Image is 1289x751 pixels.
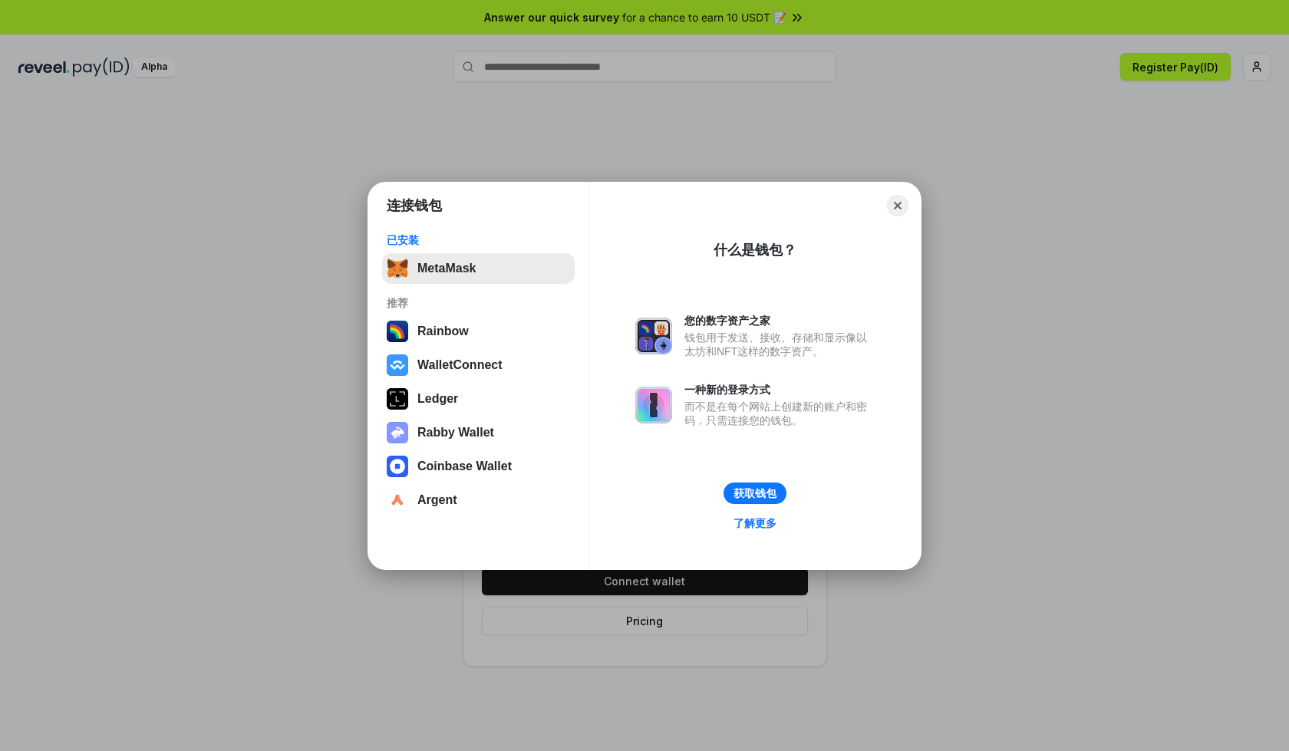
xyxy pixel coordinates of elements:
[684,314,875,328] div: 您的数字资产之家
[387,321,408,342] img: svg+xml,%3Csvg%20width%3D%22120%22%20height%3D%22120%22%20viewBox%3D%220%200%20120%20120%22%20fil...
[417,426,494,440] div: Rabby Wallet
[684,383,875,397] div: 一种新的登录方式
[635,318,672,354] img: svg+xml,%3Csvg%20xmlns%3D%22http%3A%2F%2Fwww.w3.org%2F2000%2Fsvg%22%20fill%3D%22none%22%20viewBox...
[734,486,776,500] div: 获取钱包
[724,513,786,533] a: 了解更多
[387,422,408,443] img: svg+xml,%3Csvg%20xmlns%3D%22http%3A%2F%2Fwww.w3.org%2F2000%2Fsvg%22%20fill%3D%22none%22%20viewBox...
[684,331,875,358] div: 钱包用于发送、接收、存储和显示像以太坊和NFT这样的数字资产。
[417,324,469,338] div: Rainbow
[635,387,672,423] img: svg+xml,%3Csvg%20xmlns%3D%22http%3A%2F%2Fwww.w3.org%2F2000%2Fsvg%22%20fill%3D%22none%22%20viewBox...
[382,384,575,414] button: Ledger
[382,350,575,380] button: WalletConnect
[387,296,570,310] div: 推荐
[382,451,575,482] button: Coinbase Wallet
[417,459,512,473] div: Coinbase Wallet
[387,196,442,215] h1: 连接钱包
[387,354,408,376] img: svg+xml,%3Csvg%20width%3D%2228%22%20height%3D%2228%22%20viewBox%3D%220%200%2028%2028%22%20fill%3D...
[417,358,503,372] div: WalletConnect
[887,195,908,216] button: Close
[382,485,575,515] button: Argent
[382,253,575,284] button: MetaMask
[387,388,408,410] img: svg+xml,%3Csvg%20xmlns%3D%22http%3A%2F%2Fwww.w3.org%2F2000%2Fsvg%22%20width%3D%2228%22%20height%3...
[724,483,786,504] button: 获取钱包
[714,241,796,259] div: 什么是钱包？
[684,400,875,427] div: 而不是在每个网站上创建新的账户和密码，只需连接您的钱包。
[387,456,408,477] img: svg+xml,%3Csvg%20width%3D%2228%22%20height%3D%2228%22%20viewBox%3D%220%200%2028%2028%22%20fill%3D...
[417,493,457,507] div: Argent
[417,262,476,275] div: MetaMask
[382,417,575,448] button: Rabby Wallet
[417,392,458,406] div: Ledger
[387,489,408,511] img: svg+xml,%3Csvg%20width%3D%2228%22%20height%3D%2228%22%20viewBox%3D%220%200%2028%2028%22%20fill%3D...
[387,258,408,279] img: svg+xml,%3Csvg%20fill%3D%22none%22%20height%3D%2233%22%20viewBox%3D%220%200%2035%2033%22%20width%...
[387,233,570,247] div: 已安装
[734,516,776,530] div: 了解更多
[382,316,575,347] button: Rainbow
